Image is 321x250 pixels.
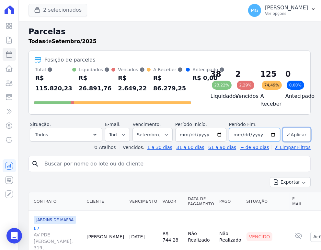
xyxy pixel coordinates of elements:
span: JARDINS DE MAFRA [34,216,76,224]
div: Vencidos [118,66,147,73]
p: de [29,38,97,45]
button: MG [PERSON_NAME] Ver opções [243,1,321,19]
label: Período Inicío: [175,122,207,127]
th: Data de Pagamento [185,192,217,211]
button: 2 selecionados [29,4,87,16]
div: R$ 115.820,23 [35,73,72,94]
div: Open Intercom Messenger [6,228,22,244]
th: Valor [160,192,185,211]
th: E-mail [290,192,308,211]
div: R$ 26.891,76 [79,73,111,94]
h4: Antecipado [285,92,300,100]
div: R$ 86.279,25 [153,73,186,94]
h4: Vencidos [235,92,250,100]
div: 23,22% [212,81,232,90]
p: Ver opções [265,11,308,16]
th: Pago [217,192,244,211]
div: Vencido [246,232,273,241]
div: Total [35,66,72,73]
div: R$ 2.649,22 [118,73,147,94]
th: Contrato [29,192,84,211]
a: + de 90 dias [240,145,269,150]
strong: Todas [29,38,45,44]
button: Exportar [270,177,311,187]
h4: A Receber [260,92,275,108]
a: 31 a 60 dias [176,145,204,150]
div: 2,29% [237,81,254,90]
label: Situação: [30,122,51,127]
div: 38 [211,69,225,79]
th: Vencimento [127,192,160,211]
a: 1 a 30 dias [147,145,172,150]
h4: Liquidados [211,92,225,100]
th: Cliente [84,192,127,211]
button: Aplicar [283,128,311,142]
span: MG [251,8,258,13]
label: Vencidos: [120,145,144,150]
div: 0 [285,69,300,79]
p: [PERSON_NAME] [265,5,308,11]
div: 74,49% [262,81,282,90]
input: Buscar por nome do lote ou do cliente [40,157,308,170]
h2: Parcelas [29,26,311,38]
a: ✗ Limpar Filtros [272,145,311,150]
strong: Setembro/2025 [52,38,97,44]
a: [DATE] [129,234,144,239]
div: Posição de parcelas [44,56,96,64]
label: Vencimento: [132,122,161,127]
i: search [31,160,39,168]
span: Todos [35,131,48,139]
div: Liquidados [79,66,111,73]
label: E-mail: [105,122,121,127]
div: R$ 0,00 [192,73,224,83]
div: A Receber [153,66,186,73]
label: ↯ Atalhos [94,145,116,150]
th: Situação [244,192,290,211]
div: 0,00% [287,81,304,90]
div: Antecipado [192,66,224,73]
a: 61 a 90 dias [208,145,236,150]
button: Todos [30,128,102,142]
label: Período Fim: [229,121,280,128]
div: 2 [235,69,250,79]
div: 125 [260,69,275,79]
